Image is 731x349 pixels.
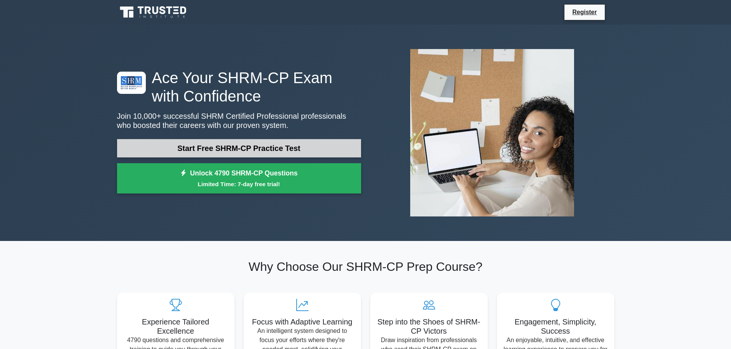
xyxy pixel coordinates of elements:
[117,163,361,194] a: Unlock 4790 SHRM-CP QuestionsLimited Time: 7-day free trial!
[127,180,351,188] small: Limited Time: 7-day free trial!
[123,317,228,336] h5: Experience Tailored Excellence
[250,317,355,326] h5: Focus with Adaptive Learning
[117,259,614,274] h2: Why Choose Our SHRM-CP Prep Course?
[117,69,361,105] h1: Ace Your SHRM-CP Exam with Confidence
[376,317,482,336] h5: Step into the Shoes of SHRM-CP Victors
[568,7,601,17] a: Register
[117,111,361,130] p: Join 10,000+ successful SHRM Certified Professional professionals who boosted their careers with ...
[503,317,608,336] h5: Engagement, Simplicity, Success
[117,139,361,157] a: Start Free SHRM-CP Practice Test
